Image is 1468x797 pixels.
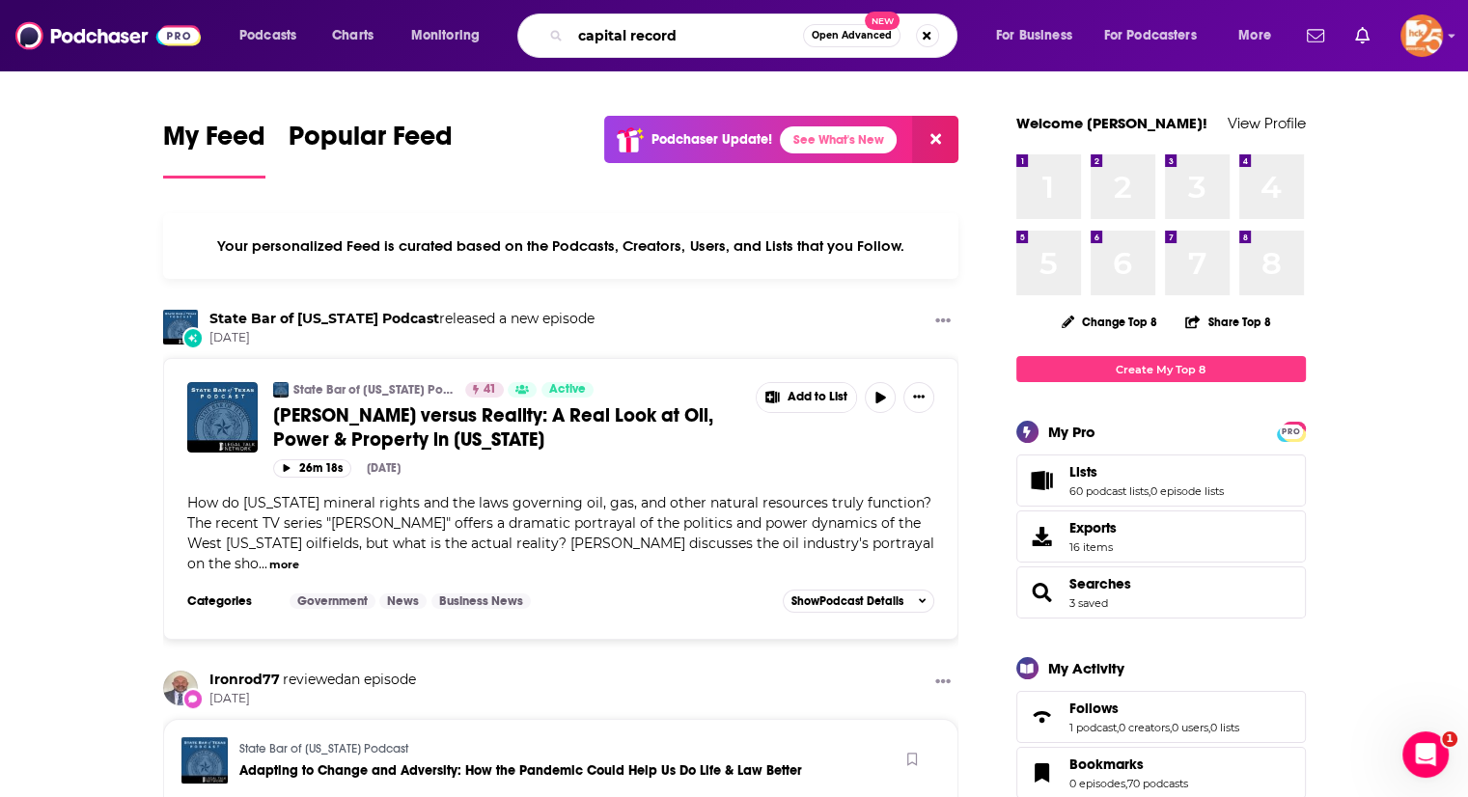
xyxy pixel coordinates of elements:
[780,126,897,153] a: See What's New
[928,671,958,695] button: Show More Button
[15,17,201,54] img: Podchaser - Follow, Share and Rate Podcasts
[289,120,453,164] span: Popular Feed
[549,380,586,399] span: Active
[332,22,374,49] span: Charts
[1023,703,1062,730] a: Follows
[209,671,416,689] div: an episode
[1184,303,1271,341] button: Share Top 8
[1069,540,1117,554] span: 16 items
[239,22,296,49] span: Podcasts
[465,382,504,398] a: 41
[226,20,321,51] button: open menu
[290,593,375,609] a: Government
[1402,731,1449,778] iframe: Intercom live chat
[163,310,198,344] a: State Bar of Texas Podcast
[1016,566,1306,618] span: Searches
[1442,731,1457,747] span: 1
[379,593,427,609] a: News
[367,461,401,475] div: [DATE]
[791,594,903,608] span: Show Podcast Details
[1023,467,1062,494] a: Lists
[651,131,772,148] p: Podchaser Update!
[1225,20,1295,51] button: open menu
[1048,659,1124,677] div: My Activity
[1069,596,1108,610] a: 3 saved
[1069,756,1188,773] a: Bookmarks
[259,555,267,572] span: ...
[1023,579,1062,606] a: Searches
[996,22,1072,49] span: For Business
[209,330,595,346] span: [DATE]
[1048,423,1095,441] div: My Pro
[273,459,351,478] button: 26m 18s
[187,382,258,453] img: Landman versus Reality: A Real Look at Oil, Power & Property in Texas
[1400,14,1443,57] span: Logged in as kerrifulks
[398,20,505,51] button: open menu
[1210,721,1239,734] a: 0 lists
[484,380,496,399] span: 41
[1069,575,1131,592] a: Searches
[1069,700,1119,717] span: Follows
[283,671,344,688] span: reviewed
[983,20,1096,51] button: open menu
[1069,721,1117,734] a: 1 podcast
[163,671,198,705] img: Ironrod77
[209,310,595,328] h3: released a new episode
[273,382,289,398] img: State Bar of Texas Podcast
[1016,510,1306,563] a: Exports
[1125,777,1127,790] span: ,
[1016,454,1306,507] span: Lists
[903,382,934,413] button: Show More Button
[209,671,280,688] a: Ironrod77
[788,390,847,404] span: Add to List
[757,383,857,412] button: Show More Button
[1170,721,1172,734] span: ,
[181,737,228,783] img: Adapting to Change and Adversity: How the Pandemic Could Help Us Do Life & Law Better
[1228,114,1306,132] a: View Profile
[1280,425,1303,439] span: PRO
[803,24,900,47] button: Open AdvancedNew
[1069,519,1117,536] span: Exports
[1150,484,1224,498] a: 0 episode lists
[541,382,594,398] a: Active
[239,762,802,779] a: Adapting to Change and Adversity: How the Pandemic Could Help Us Do Life & Law Better
[289,120,453,179] a: Popular Feed
[1069,700,1239,717] a: Follows
[1069,777,1125,790] a: 0 episodes
[1069,484,1149,498] a: 60 podcast lists
[570,20,803,51] input: Search podcasts, credits, & more...
[319,20,385,51] a: Charts
[239,741,408,756] a: State Bar of Texas Podcast
[1092,20,1225,51] button: open menu
[163,120,265,164] span: My Feed
[1104,22,1197,49] span: For Podcasters
[1023,523,1062,550] span: Exports
[269,557,299,573] button: more
[1208,721,1210,734] span: ,
[293,382,453,398] a: State Bar of [US_STATE] Podcast
[1023,759,1062,786] a: Bookmarks
[1016,356,1306,382] a: Create My Top 8
[1069,463,1224,481] a: Lists
[1172,721,1208,734] a: 0 users
[163,120,265,179] a: My Feed
[182,688,204,709] div: New Review
[273,403,742,452] a: [PERSON_NAME] versus Reality: A Real Look at Oil, Power & Property in [US_STATE]
[536,14,976,58] div: Search podcasts, credits, & more...
[1016,114,1207,132] a: Welcome [PERSON_NAME]!
[928,310,958,334] button: Show More Button
[182,327,204,348] div: New Episode
[1149,484,1150,498] span: ,
[1016,691,1306,743] span: Follows
[1347,19,1377,52] a: Show notifications dropdown
[431,593,531,609] a: Business News
[411,22,480,49] span: Monitoring
[273,403,713,452] span: [PERSON_NAME] versus Reality: A Real Look at Oil, Power & Property in [US_STATE]
[209,310,439,327] a: State Bar of Texas Podcast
